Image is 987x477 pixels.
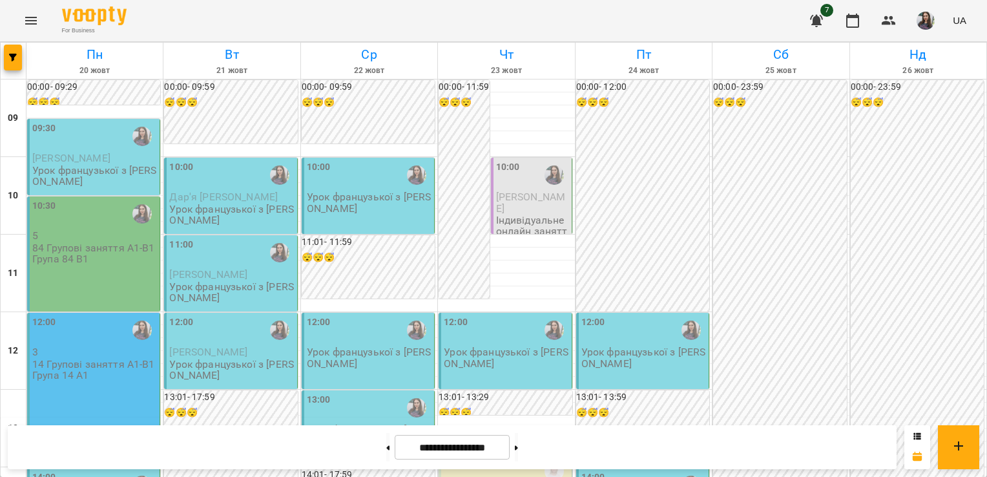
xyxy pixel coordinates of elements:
[444,315,468,330] label: 12:00
[169,346,247,358] span: [PERSON_NAME]
[576,96,709,110] h6: 😴😴😴
[169,268,247,281] span: [PERSON_NAME]
[302,235,435,249] h6: 11:01 - 11:59
[713,80,846,94] h6: 00:00 - 23:59
[165,65,298,77] h6: 21 жовт
[169,359,294,381] p: Урок французької з [PERSON_NAME]
[307,346,431,369] p: Урок французької з [PERSON_NAME]
[439,390,572,405] h6: 13:01 - 13:29
[439,80,489,94] h6: 00:00 - 11:59
[8,344,18,358] h6: 12
[169,191,278,203] span: Дар'я [PERSON_NAME]
[169,238,193,252] label: 11:00
[852,65,984,77] h6: 26 жовт
[851,80,984,94] h6: 00:00 - 23:59
[576,406,709,420] h6: 😴😴😴
[8,111,18,125] h6: 09
[302,80,435,94] h6: 00:00 - 09:59
[714,45,847,65] h6: Сб
[440,65,572,77] h6: 23 жовт
[307,393,331,407] label: 13:00
[16,5,47,36] button: Menu
[32,199,56,213] label: 10:30
[407,321,426,340] img: Юлія
[32,152,110,164] span: [PERSON_NAME]
[439,406,572,420] h6: 😴😴😴
[577,45,710,65] h6: Пт
[577,65,710,77] h6: 24 жовт
[270,165,289,185] img: Юлія
[27,96,160,110] h6: 😴😴😴
[169,281,294,304] p: Урок французької з [PERSON_NAME]
[32,122,56,136] label: 09:30
[307,160,331,175] label: 10:00
[132,321,152,340] img: Юлія
[302,96,435,110] h6: 😴😴😴
[714,65,847,77] h6: 25 жовт
[576,390,709,405] h6: 13:01 - 13:59
[851,96,984,110] h6: 😴😴😴
[164,80,297,94] h6: 00:00 - 09:59
[32,359,157,381] p: 14 Групові заняття А1-В1 Група 14 А1
[32,346,157,357] p: 3
[28,45,161,65] h6: Пн
[169,160,193,175] label: 10:00
[164,96,297,110] h6: 😴😴😴
[852,45,984,65] h6: Нд
[440,45,572,65] h6: Чт
[407,165,426,185] img: Юлія
[27,80,160,94] h6: 00:00 - 09:29
[8,189,18,203] h6: 10
[917,12,935,30] img: ca1374486191da6fb8238bd749558ac4.jpeg
[307,315,331,330] label: 12:00
[62,6,127,25] img: Voopty Logo
[545,321,564,340] img: Юлія
[948,8,971,32] button: UA
[496,215,569,259] p: Індивідуальне онлайн заняття 50 хв рівні А1-В1
[169,204,294,226] p: Урок французької з [PERSON_NAME]
[303,45,435,65] h6: Ср
[713,96,846,110] h6: 😴😴😴
[270,321,289,340] img: Юлія
[581,315,605,330] label: 12:00
[32,242,157,265] p: 84 Групові заняття А1-В1 Група 84 В1
[407,398,426,418] img: Юлія
[820,4,833,17] span: 7
[303,65,435,77] h6: 22 жовт
[439,96,489,110] h6: 😴😴😴
[444,346,568,369] p: Урок французької з [PERSON_NAME]
[8,266,18,281] h6: 11
[270,243,289,262] img: Юлія
[581,346,706,369] p: Урок французької з [PERSON_NAME]
[545,165,564,185] img: Юлія
[576,80,709,94] h6: 00:00 - 12:00
[169,315,193,330] label: 12:00
[32,315,56,330] label: 12:00
[165,45,298,65] h6: Вт
[132,127,152,146] img: Юлія
[681,321,701,340] img: Юлія
[32,230,157,241] p: 5
[164,390,297,405] h6: 13:01 - 17:59
[132,204,152,224] img: Юлія
[302,251,435,265] h6: 😴😴😴
[953,14,966,27] span: UA
[496,191,566,214] span: [PERSON_NAME]
[32,165,157,187] p: Урок французької з [PERSON_NAME]
[28,65,161,77] h6: 20 жовт
[496,160,520,175] label: 10:00
[62,26,127,35] span: For Business
[307,191,431,214] p: Урок французької з [PERSON_NAME]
